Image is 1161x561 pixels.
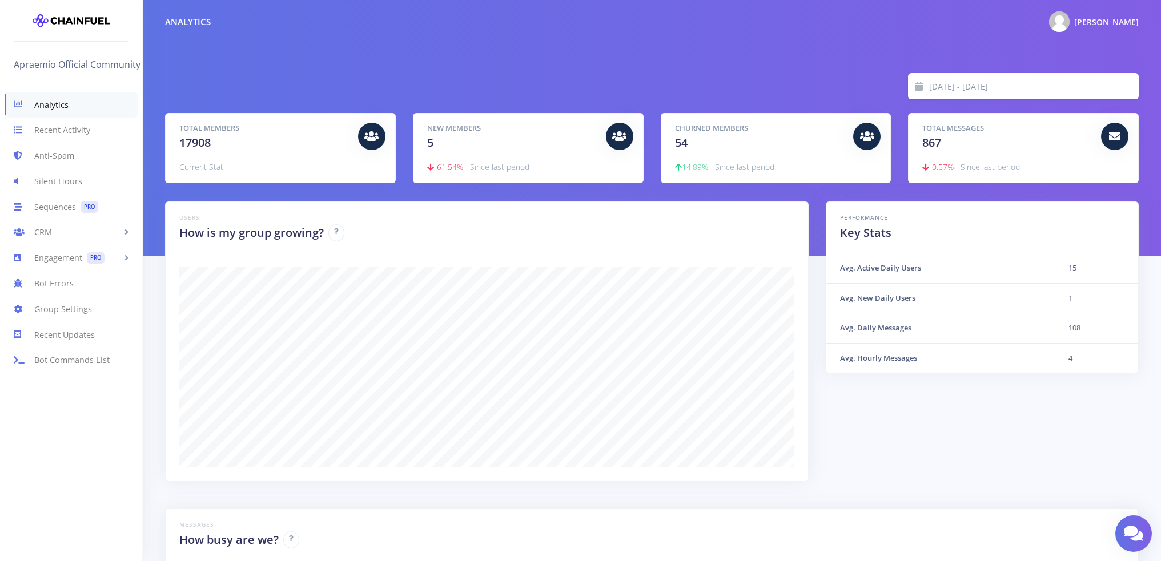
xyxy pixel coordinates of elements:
[922,162,954,172] span: -0.57%
[675,123,845,134] h5: Churned Members
[179,135,211,150] span: 17908
[165,15,211,29] div: Analytics
[33,9,110,32] img: chainfuel-logo
[179,162,223,172] span: Current Stat
[179,224,324,241] h2: How is my group growing?
[961,162,1020,172] span: Since last period
[1074,17,1139,27] span: [PERSON_NAME]
[179,213,794,222] h6: Users
[14,55,147,74] a: Apraemio Official Community
[427,135,433,150] span: 5
[1055,283,1138,313] td: 1
[675,135,688,150] span: 54
[5,92,138,118] a: Analytics
[826,253,1055,283] th: Avg. Active Daily Users
[1055,313,1138,344] td: 108
[87,252,105,264] span: PRO
[1055,343,1138,373] td: 4
[826,313,1055,344] th: Avg. Daily Messages
[922,123,1092,134] h5: Total Messages
[179,123,349,134] h5: Total Members
[427,123,597,134] h5: New Members
[675,162,708,172] span: 14.89%
[922,135,941,150] span: 867
[1040,9,1139,34] a: @ny4rlathotep Photo [PERSON_NAME]
[179,520,1124,529] h6: Messages
[1055,253,1138,283] td: 15
[826,343,1055,373] th: Avg. Hourly Messages
[715,162,774,172] span: Since last period
[179,531,279,548] h2: How busy are we?
[840,224,1124,241] h2: Key Stats
[840,213,1124,222] h6: Performance
[81,201,98,213] span: PRO
[427,162,463,172] span: -61.54%
[1049,11,1070,32] img: @ny4rlathotep Photo
[826,283,1055,313] th: Avg. New Daily Users
[470,162,529,172] span: Since last period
